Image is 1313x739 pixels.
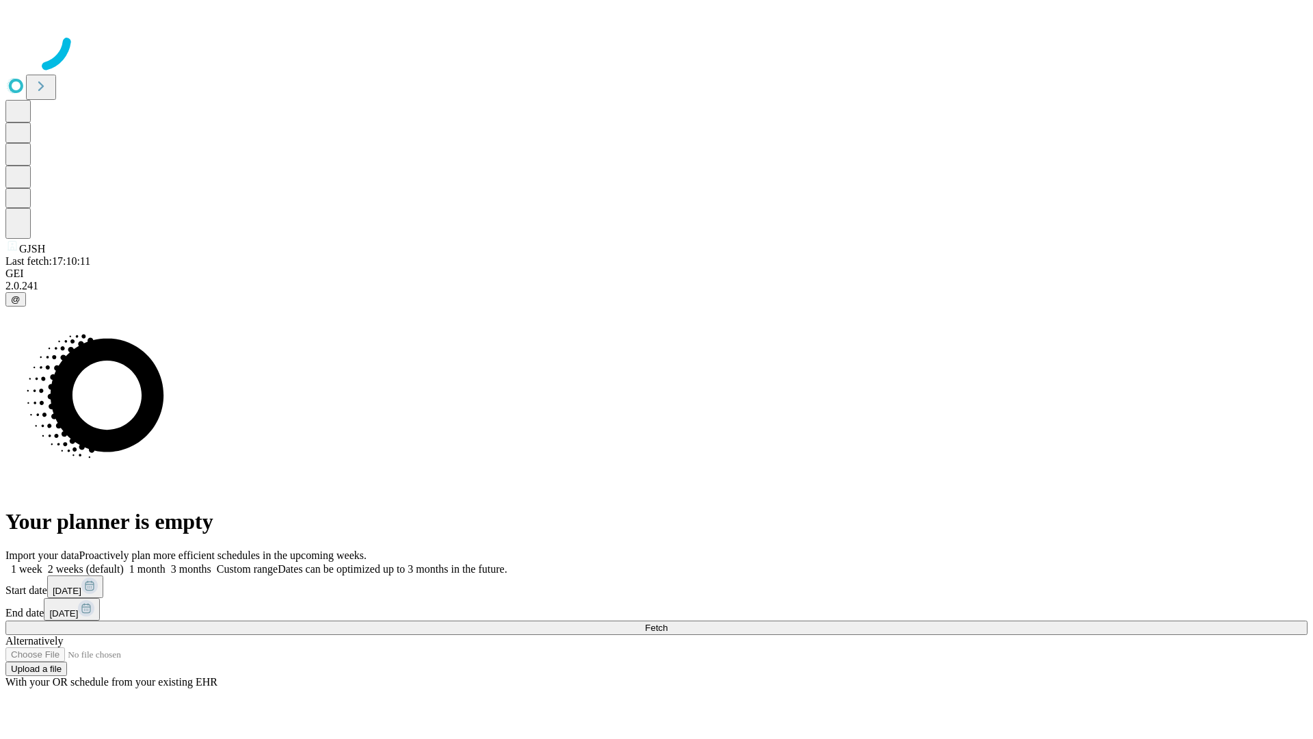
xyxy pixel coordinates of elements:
[217,563,278,575] span: Custom range
[5,549,79,561] span: Import your data
[5,255,90,267] span: Last fetch: 17:10:11
[129,563,165,575] span: 1 month
[5,621,1308,635] button: Fetch
[5,635,63,647] span: Alternatively
[5,676,217,688] span: With your OR schedule from your existing EHR
[47,575,103,598] button: [DATE]
[5,575,1308,598] div: Start date
[5,268,1308,280] div: GEI
[5,292,26,307] button: @
[171,563,211,575] span: 3 months
[5,598,1308,621] div: End date
[11,563,42,575] span: 1 week
[48,563,124,575] span: 2 weeks (default)
[278,563,507,575] span: Dates can be optimized up to 3 months in the future.
[5,509,1308,534] h1: Your planner is empty
[19,243,45,255] span: GJSH
[49,608,78,619] span: [DATE]
[53,586,81,596] span: [DATE]
[44,598,100,621] button: [DATE]
[11,294,21,304] span: @
[5,280,1308,292] div: 2.0.241
[79,549,367,561] span: Proactively plan more efficient schedules in the upcoming weeks.
[5,662,67,676] button: Upload a file
[645,623,667,633] span: Fetch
